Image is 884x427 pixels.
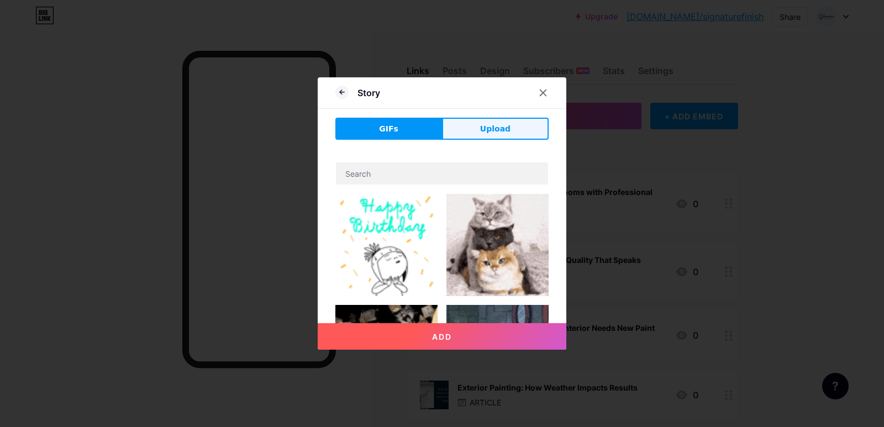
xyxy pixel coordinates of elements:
[442,118,549,140] button: Upload
[335,305,438,407] img: Gihpy
[480,123,511,135] span: Upload
[446,305,549,377] img: Gihpy
[318,323,566,350] button: Add
[446,194,549,296] img: Gihpy
[432,332,452,341] span: Add
[379,123,398,135] span: GIFs
[336,162,548,184] input: Search
[335,194,438,296] img: Gihpy
[335,118,442,140] button: GIFs
[357,86,380,99] div: Story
